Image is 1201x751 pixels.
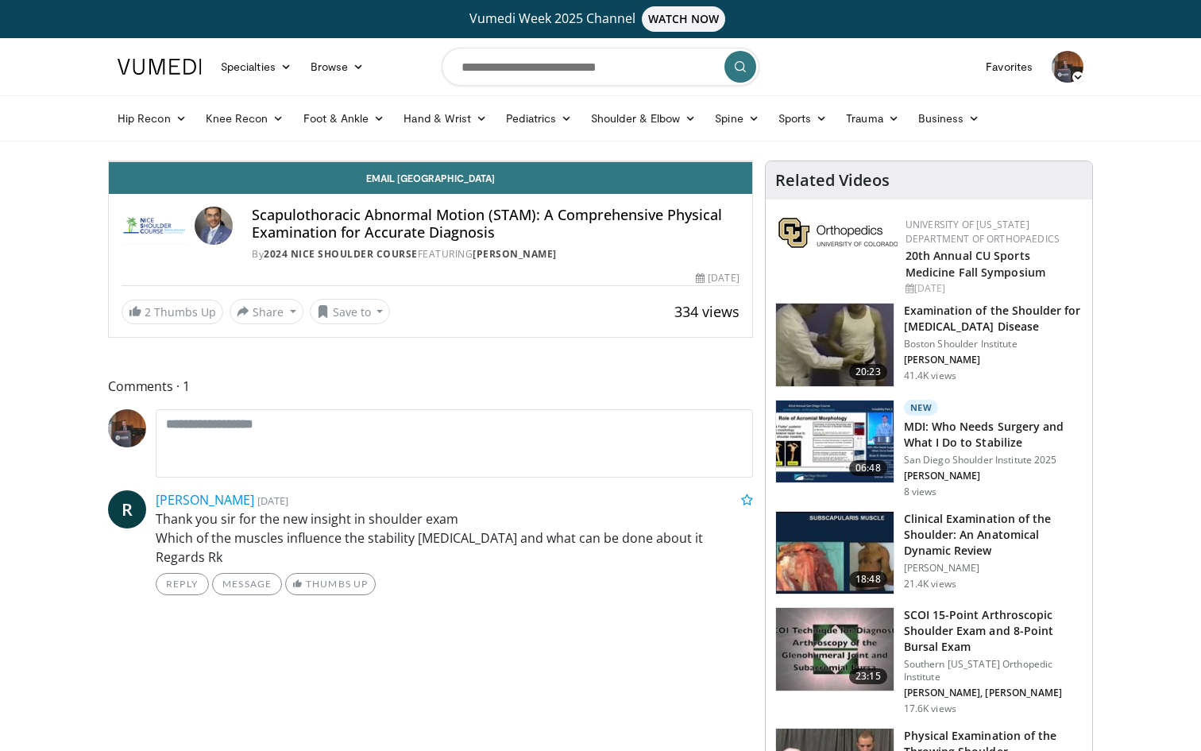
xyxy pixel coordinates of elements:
img: 3Gduepif0T1UGY8H4xMDoxOjByO_JhYE.150x105_q85_crop-smart_upscale.jpg [776,608,894,691]
img: 275771_0002_1.png.150x105_q85_crop-smart_upscale.jpg [776,512,894,594]
p: [PERSON_NAME] [904,470,1083,482]
a: 06:48 New MDI: Who Needs Surgery and What I Do to Stabilize San Diego Shoulder Institute 2025 [PE... [775,400,1083,498]
p: [PERSON_NAME] [904,354,1083,366]
span: 23:15 [849,668,887,684]
button: Save to [310,299,391,324]
a: Pediatrics [496,103,581,134]
p: Boston Shoulder Institute [904,338,1083,350]
span: 334 views [674,302,740,321]
a: 23:15 SCOI 15-Point Arthroscopic Shoulder Exam and 8-Point Bursal Exam Southern [US_STATE] Orthop... [775,607,1083,715]
img: 2024 Nice Shoulder Course [122,207,188,245]
a: Shoulder & Elbow [581,103,705,134]
span: 2 [145,304,151,319]
img: 3a2f5bb8-c0c0-4fc6-913e-97078c280665.150x105_q85_crop-smart_upscale.jpg [776,401,894,483]
a: Trauma [836,103,909,134]
div: [DATE] [906,281,1079,296]
a: Hip Recon [108,103,196,134]
p: 41.4K views [904,370,956,382]
h3: SCOI 15-Point Arthroscopic Shoulder Exam and 8-Point Bursal Exam [904,607,1083,655]
p: 21.4K views [904,578,956,590]
div: By FEATURING [252,247,739,261]
a: Browse [301,51,374,83]
h3: Examination of the Shoulder for [MEDICAL_DATA] Disease [904,303,1083,335]
a: 2 Thumbs Up [122,300,223,324]
div: [DATE] [696,271,739,285]
button: Share [230,299,303,324]
p: 8 views [904,486,937,498]
a: 20:23 Examination of the Shoulder for [MEDICAL_DATA] Disease Boston Shoulder Institute [PERSON_NA... [775,303,1083,387]
p: San Diego Shoulder Institute 2025 [904,454,1083,466]
a: Business [909,103,990,134]
p: [PERSON_NAME] [904,562,1083,575]
a: R [108,490,146,528]
img: 355603a8-37da-49b6-856f-e00d7e9307d3.png.150x105_q85_autocrop_double_scale_upscale_version-0.2.png [778,218,898,248]
p: [PERSON_NAME], [PERSON_NAME] [904,687,1083,699]
a: [PERSON_NAME] [473,247,557,261]
a: Email [GEOGRAPHIC_DATA] [109,162,752,194]
p: Thank you sir for the new insight in shoulder exam Which of the muscles influence the stability [... [156,509,753,567]
img: VuMedi Logo [118,59,202,75]
video-js: Video Player [109,161,752,162]
a: Favorites [976,51,1042,83]
a: [PERSON_NAME] [156,491,254,509]
a: Reply [156,573,209,595]
a: Spine [705,103,768,134]
a: Vumedi Week 2025 ChannelWATCH NOW [120,6,1081,32]
h3: MDI: Who Needs Surgery and What I Do to Stabilize [904,419,1083,451]
a: Thumbs Up [285,573,375,595]
a: Message [212,573,282,595]
a: 18:48 Clinical Examination of the Shoulder: An Anatomical Dynamic Review [PERSON_NAME] 21.4K views [775,511,1083,595]
img: Screen_shot_2010-09-13_at_8.52.47_PM_1.png.150x105_q85_crop-smart_upscale.jpg [776,304,894,386]
p: New [904,400,939,416]
a: Specialties [211,51,301,83]
h4: Related Videos [775,171,890,190]
small: [DATE] [257,494,288,508]
img: Avatar [195,207,233,245]
h4: Scapulothoracic Abnormal Motion (STAM): A Comprehensive Physical Examination for Accurate Diagnosis [252,207,739,241]
p: 17.6K views [904,703,956,715]
a: 20th Annual CU Sports Medicine Fall Symposium [906,248,1045,280]
img: Avatar [108,409,146,447]
span: 20:23 [849,364,887,380]
h3: Clinical Examination of the Shoulder: An Anatomical Dynamic Review [904,511,1083,559]
a: Hand & Wrist [394,103,496,134]
a: University of [US_STATE] Department of Orthopaedics [906,218,1060,246]
a: Foot & Ankle [294,103,395,134]
span: Comments 1 [108,376,753,397]
img: Avatar [1052,51,1083,83]
span: WATCH NOW [642,6,726,32]
a: 2024 Nice Shoulder Course [264,247,418,261]
span: 06:48 [849,460,887,476]
p: Southern [US_STATE] Orthopedic Institute [904,658,1083,683]
span: 18:48 [849,571,887,587]
input: Search topics, interventions [442,48,759,86]
a: Knee Recon [196,103,294,134]
a: Sports [769,103,837,134]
